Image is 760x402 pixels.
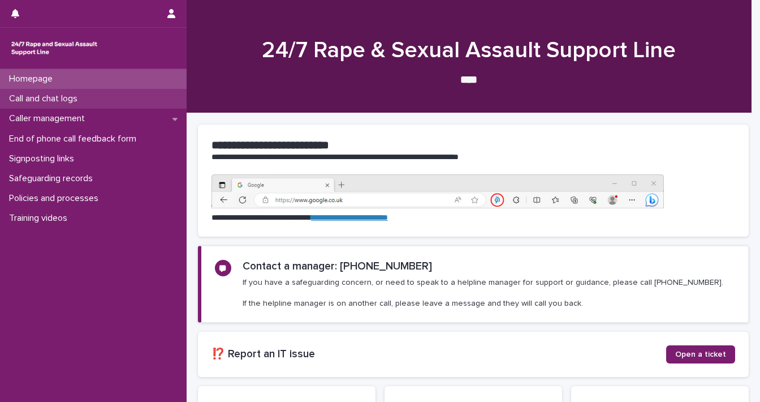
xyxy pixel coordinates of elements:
[5,153,83,164] p: Signposting links
[5,173,102,184] p: Safeguarding records
[211,348,666,361] h2: ⁉️ Report an IT issue
[5,113,94,124] p: Caller management
[5,213,76,224] p: Training videos
[243,260,432,273] h2: Contact a manager: [PHONE_NUMBER]
[5,74,62,84] p: Homepage
[5,134,145,144] p: End of phone call feedback form
[211,174,664,208] img: https%3A%2F%2Fcdn.document360.io%2F0deca9d6-0dac-4e56-9e8f-8d9979bfce0e%2FImages%2FDocumentation%...
[5,193,107,204] p: Policies and processes
[675,350,726,358] span: Open a ticket
[243,277,723,309] p: If you have a safeguarding concern, or need to speak to a helpline manager for support or guidanc...
[666,345,735,363] a: Open a ticket
[5,93,87,104] p: Call and chat logs
[198,37,740,64] h1: 24/7 Rape & Sexual Assault Support Line
[9,37,100,59] img: rhQMoQhaT3yELyF149Cw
